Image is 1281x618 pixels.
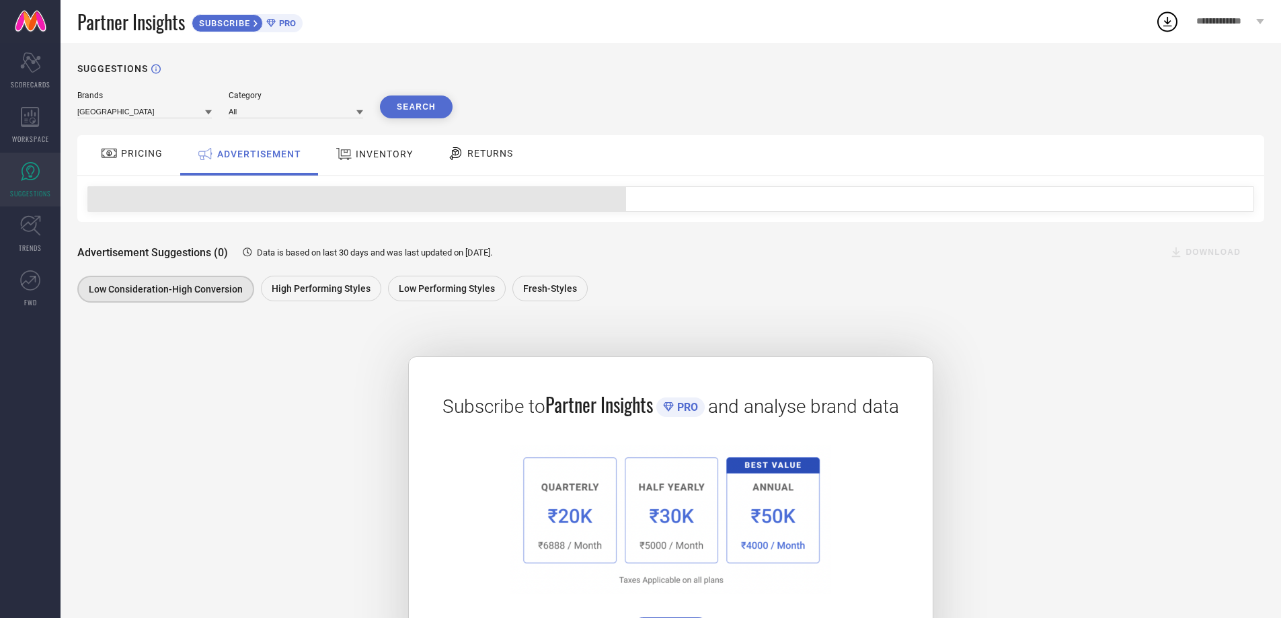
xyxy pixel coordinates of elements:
span: FWD [24,297,37,307]
button: Search [380,95,453,118]
span: RETURNS [467,148,513,159]
span: Fresh-Styles [523,283,577,294]
span: PRICING [121,148,163,159]
a: SUBSCRIBEPRO [192,11,303,32]
span: Subscribe to [442,395,545,418]
span: PRO [276,18,296,28]
span: TRENDS [19,243,42,253]
span: Advertisement Suggestions (0) [77,246,228,259]
div: Brands [77,91,212,100]
span: WORKSPACE [12,134,49,144]
span: INVENTORY [356,149,413,159]
span: SUGGESTIONS [10,188,51,198]
div: Category [229,91,363,100]
span: ADVERTISEMENT [217,149,301,159]
div: Open download list [1155,9,1179,34]
span: High Performing Styles [272,283,371,294]
span: Partner Insights [545,391,653,418]
img: 1a6fb96cb29458d7132d4e38d36bc9c7.png [510,445,830,594]
span: Data is based on last 30 days and was last updated on [DATE] . [257,247,492,258]
span: Low Performing Styles [399,283,495,294]
span: Low Consideration-High Conversion [89,284,243,295]
span: PRO [674,401,698,414]
span: and analyse brand data [708,395,899,418]
span: SUBSCRIBE [192,18,254,28]
span: Partner Insights [77,8,185,36]
span: SCORECARDS [11,79,50,89]
h1: SUGGESTIONS [77,63,148,74]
